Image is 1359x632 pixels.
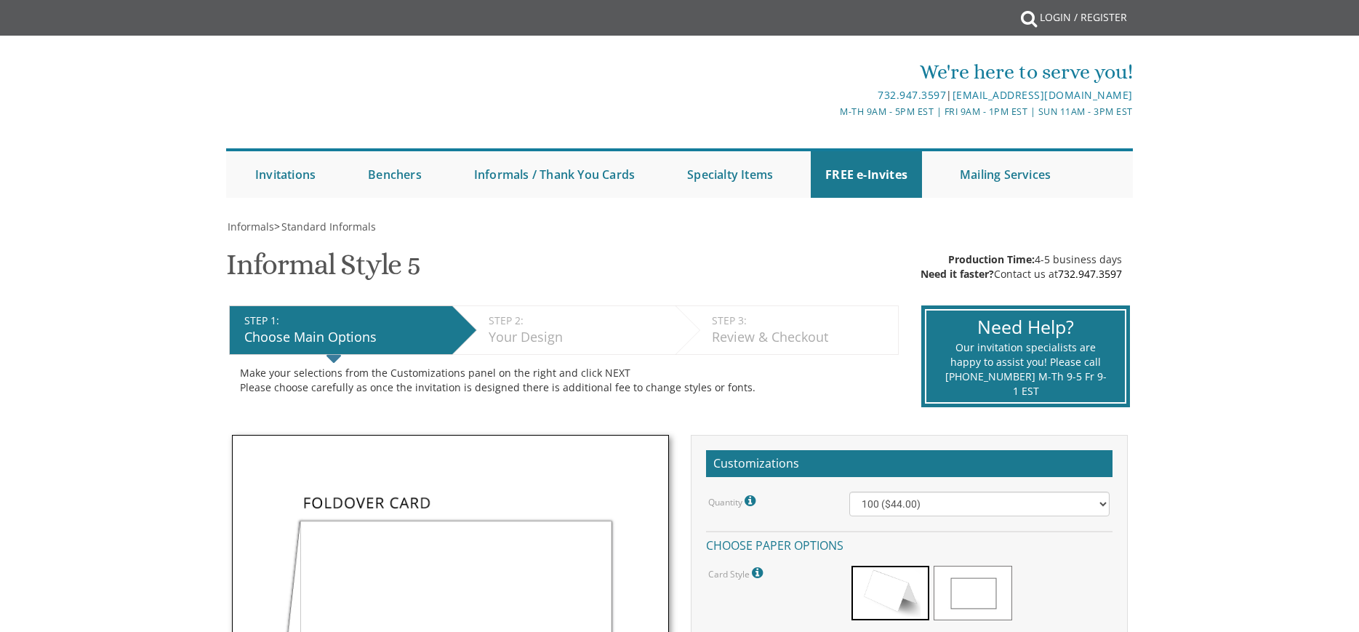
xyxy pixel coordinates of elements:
div: M-Th 9am - 5pm EST | Fri 9am - 1pm EST | Sun 11am - 3pm EST [529,104,1133,119]
div: Review & Checkout [712,328,891,347]
div: Our invitation specialists are happy to assist you! Please call [PHONE_NUMBER] M-Th 9-5 Fr 9-1 EST [945,340,1107,399]
a: Invitations [241,151,330,198]
a: Mailing Services [945,151,1065,198]
span: Informals [228,220,274,233]
div: | [529,87,1133,104]
span: Production Time: [948,252,1035,266]
div: STEP 3: [712,313,891,328]
a: 732.947.3597 [1058,267,1122,281]
a: Benchers [353,151,436,198]
a: Informals / Thank You Cards [460,151,649,198]
h2: Customizations [706,450,1113,478]
a: [EMAIL_ADDRESS][DOMAIN_NAME] [953,88,1133,102]
label: Quantity [708,492,759,511]
div: Need Help? [945,314,1107,340]
div: We're here to serve you! [529,57,1133,87]
a: Specialty Items [673,151,787,198]
a: Standard Informals [280,220,376,233]
div: STEP 1: [244,313,445,328]
span: Standard Informals [281,220,376,233]
a: 732.947.3597 [878,88,946,102]
div: STEP 2: [489,313,668,328]
div: Make your selections from the Customizations panel on the right and click NEXT Please choose care... [240,366,888,395]
div: Choose Main Options [244,328,445,347]
span: > [274,220,376,233]
span: Need it faster? [921,267,994,281]
div: Your Design [489,328,668,347]
div: 4-5 business days Contact us at [921,252,1122,281]
a: Informals [226,220,274,233]
a: FREE e-Invites [811,151,922,198]
h4: Choose paper options [706,531,1113,556]
h1: Informal Style 5 [226,249,420,292]
label: Card Style [708,564,766,583]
